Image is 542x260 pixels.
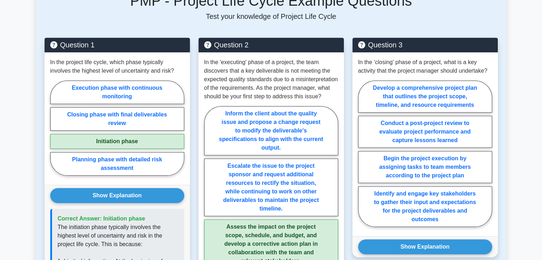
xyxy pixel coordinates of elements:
h5: Question 1 [50,41,184,49]
label: Planning phase with detailed risk assessment [50,152,184,176]
label: Conduct a post-project review to evaluate project performance and capture lessons learned [358,116,492,148]
span: Correct Answer: Initiation phase [58,215,145,222]
p: In the project life cycle, which phase typically involves the highest level of uncertainty and risk? [50,58,184,75]
label: Initiation phase [50,134,184,149]
h5: Question 3 [358,41,492,49]
label: Execution phase with continuous monitoring [50,80,184,104]
label: Inform the client about the quality issue and propose a change request to modify the deliverable'... [204,106,338,155]
label: Develop a comprehensive project plan that outlines the project scope, timeline, and resource requ... [358,80,492,113]
label: Closing phase with final deliverables review [50,107,184,131]
label: Identify and engage key stakeholders to gather their input and expectations for the project deliv... [358,186,492,227]
p: In the 'executing' phase of a project, the team discovers that a key deliverable is not meeting t... [204,58,338,101]
p: In the 'closing' phase of a project, what is a key activity that the project manager should under... [358,58,492,75]
p: Test your knowledge of Project Life Cycle [45,12,498,21]
h5: Question 2 [204,41,338,49]
button: Show Explanation [50,188,184,203]
label: Begin the project execution by assigning tasks to team members according to the project plan [358,151,492,183]
button: Show Explanation [358,239,492,254]
label: Escalate the issue to the project sponsor and request additional resources to rectify the situati... [204,158,338,216]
